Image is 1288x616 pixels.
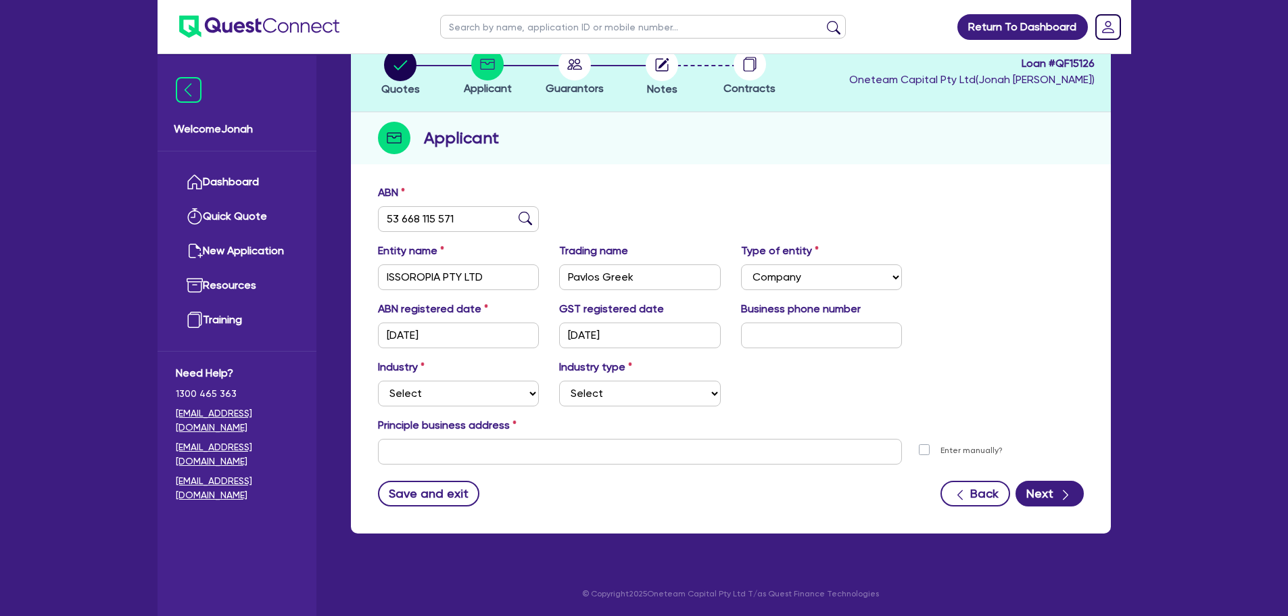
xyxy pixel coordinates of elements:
[378,243,444,259] label: Entity name
[940,444,1003,457] label: Enter manually?
[723,82,776,95] span: Contracts
[741,301,861,317] label: Business phone number
[647,82,677,95] span: Notes
[381,82,420,95] span: Quotes
[546,82,604,95] span: Guarantors
[381,48,421,98] button: Quotes
[741,243,819,259] label: Type of entity
[378,185,405,201] label: ABN
[378,323,540,348] input: DD / MM / YYYY
[176,268,298,303] a: Resources
[378,417,517,433] label: Principle business address
[519,212,532,225] img: abn-lookup icon
[378,481,480,506] button: Save and exit
[341,588,1120,600] p: © Copyright 2025 Oneteam Capital Pty Ltd T/as Quest Finance Technologies
[179,16,339,38] img: quest-connect-logo-blue
[464,82,512,95] span: Applicant
[559,323,721,348] input: DD / MM / YYYY
[849,55,1095,72] span: Loan # QF15126
[940,481,1010,506] button: Back
[176,406,298,435] a: [EMAIL_ADDRESS][DOMAIN_NAME]
[849,73,1095,86] span: Oneteam Capital Pty Ltd ( Jonah [PERSON_NAME] )
[174,121,300,137] span: Welcome Jonah
[187,243,203,259] img: new-application
[559,359,632,375] label: Industry type
[424,126,499,150] h2: Applicant
[176,474,298,502] a: [EMAIL_ADDRESS][DOMAIN_NAME]
[559,301,664,317] label: GST registered date
[1091,9,1126,45] a: Dropdown toggle
[176,77,201,103] img: icon-menu-close
[176,303,298,337] a: Training
[176,199,298,234] a: Quick Quote
[176,387,298,401] span: 1300 465 363
[187,277,203,293] img: resources
[378,359,425,375] label: Industry
[176,365,298,381] span: Need Help?
[440,15,846,39] input: Search by name, application ID or mobile number...
[176,165,298,199] a: Dashboard
[1016,481,1084,506] button: Next
[378,122,410,154] img: step-icon
[378,301,488,317] label: ABN registered date
[645,48,679,98] button: Notes
[176,234,298,268] a: New Application
[559,243,628,259] label: Trading name
[187,208,203,224] img: quick-quote
[176,440,298,469] a: [EMAIL_ADDRESS][DOMAIN_NAME]
[187,312,203,328] img: training
[957,14,1088,40] a: Return To Dashboard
